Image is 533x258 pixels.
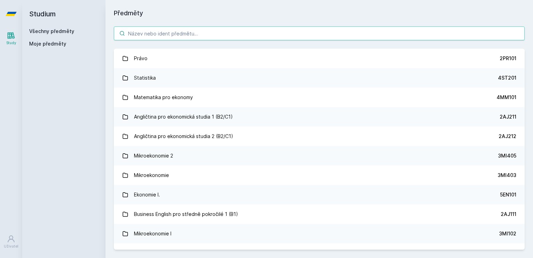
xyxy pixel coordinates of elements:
a: Business English pro středně pokročilé 1 (B1) 2AJ111 [114,204,525,224]
div: Angličtina pro ekonomická studia 2 (B2/C1) [134,129,233,143]
input: Název nebo ident předmětu… [114,26,525,40]
div: 4ST201 [498,74,516,81]
a: Study [1,28,21,49]
span: Moje předměty [29,40,66,47]
a: Mikroekonomie 3MI403 [114,166,525,185]
a: Statistika 4ST201 [114,68,525,88]
a: Uživatel [1,231,21,252]
a: Matematika pro ekonomy 4MM101 [114,88,525,107]
a: Ekonomie I. 5EN101 [114,185,525,204]
div: 2AJ212 [499,133,516,140]
div: 4MM101 [497,94,516,101]
div: Study [6,40,16,46]
div: Uživatel [4,244,18,249]
div: Matematika pro ekonomy [134,90,193,104]
div: Business English pro středně pokročilé 1 (B1) [134,207,238,221]
div: Mikroekonomie 2 [134,149,173,163]
a: Mikroekonomie I 3MI102 [114,224,525,243]
div: 3MI102 [499,230,516,237]
div: 2AJ111 [501,211,516,218]
a: Angličtina pro ekonomická studia 2 (B2/C1) 2AJ212 [114,127,525,146]
div: Ekonomie I. [134,188,160,202]
div: 2AJ211 [500,113,516,120]
div: Mikroekonomie [134,168,169,182]
div: 3MI403 [498,172,516,179]
a: Všechny předměty [29,28,74,34]
h1: Předměty [114,8,525,18]
div: Právo [134,51,147,65]
div: 3MI405 [498,152,516,159]
div: 5EN101 [500,191,516,198]
div: Angličtina pro ekonomická studia 1 (B2/C1) [134,110,233,124]
div: 2PR101 [500,55,516,62]
div: Statistika [134,71,156,85]
a: Mikroekonomie 2 3MI405 [114,146,525,166]
a: Angličtina pro ekonomická studia 1 (B2/C1) 2AJ211 [114,107,525,127]
div: Mikroekonomie I [134,227,171,241]
a: Právo 2PR101 [114,49,525,68]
